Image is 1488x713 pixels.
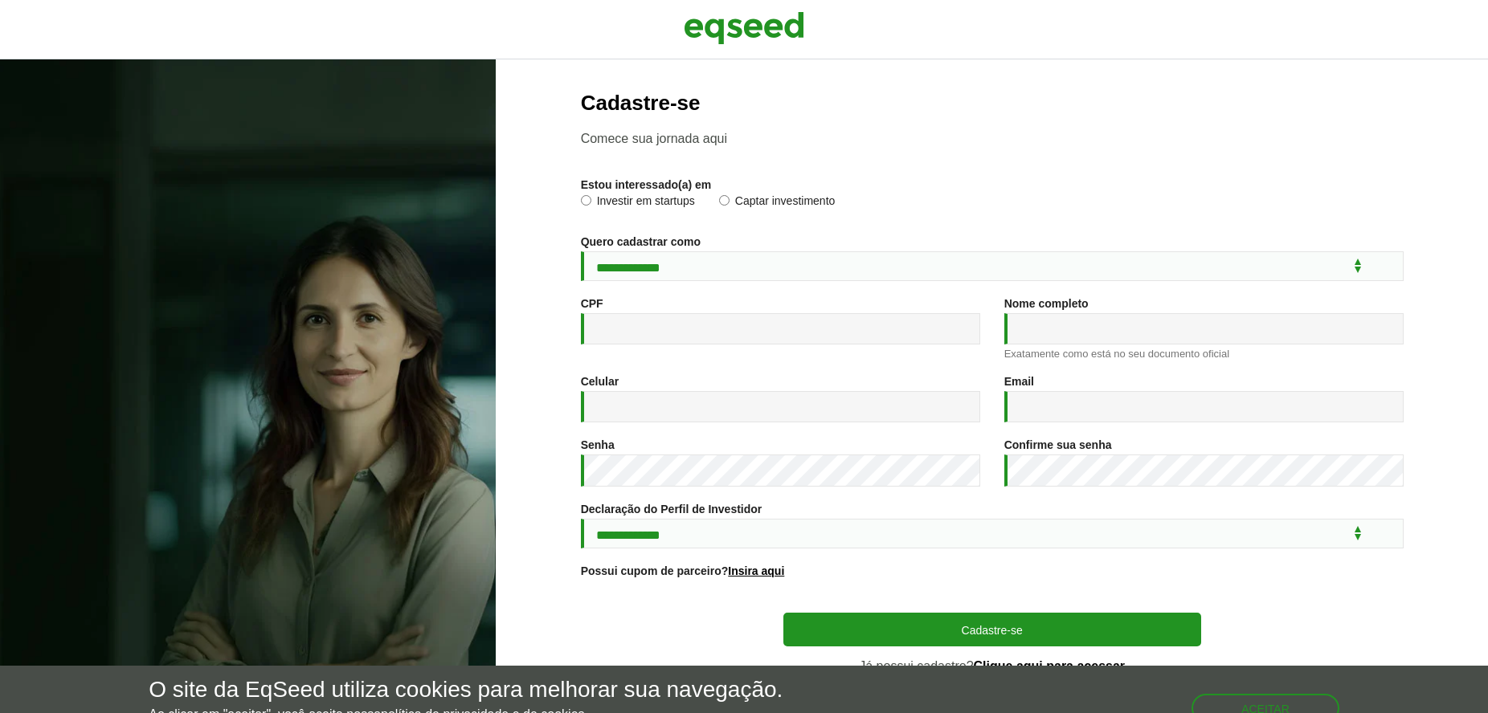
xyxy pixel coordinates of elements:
label: Captar investimento [719,195,836,211]
p: Já possui cadastro? [783,658,1201,674]
input: Investir em startups [581,195,591,206]
label: Quero cadastrar como [581,236,701,247]
label: Investir em startups [581,195,695,211]
label: Possui cupom de parceiro? [581,565,785,577]
h2: Cadastre-se [581,92,1404,115]
h5: O site da EqSeed utiliza cookies para melhorar sua navegação. [149,678,783,703]
label: CPF [581,298,603,309]
label: Nome completo [1004,298,1089,309]
button: Cadastre-se [783,613,1201,646]
label: Celular [581,376,619,387]
label: Senha [581,439,615,450]
img: EqSeed Logo [684,8,804,48]
label: Estou interessado(a) em [581,179,712,190]
p: Comece sua jornada aqui [581,131,1404,146]
label: Confirme sua senha [1004,439,1112,450]
input: Captar investimento [719,195,730,206]
a: Insira aqui [728,565,784,577]
div: Exatamente como está no seu documento oficial [1004,348,1404,359]
label: Declaração do Perfil de Investidor [581,503,762,515]
a: Clique aqui para acessar [974,660,1126,673]
label: Email [1004,376,1034,387]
